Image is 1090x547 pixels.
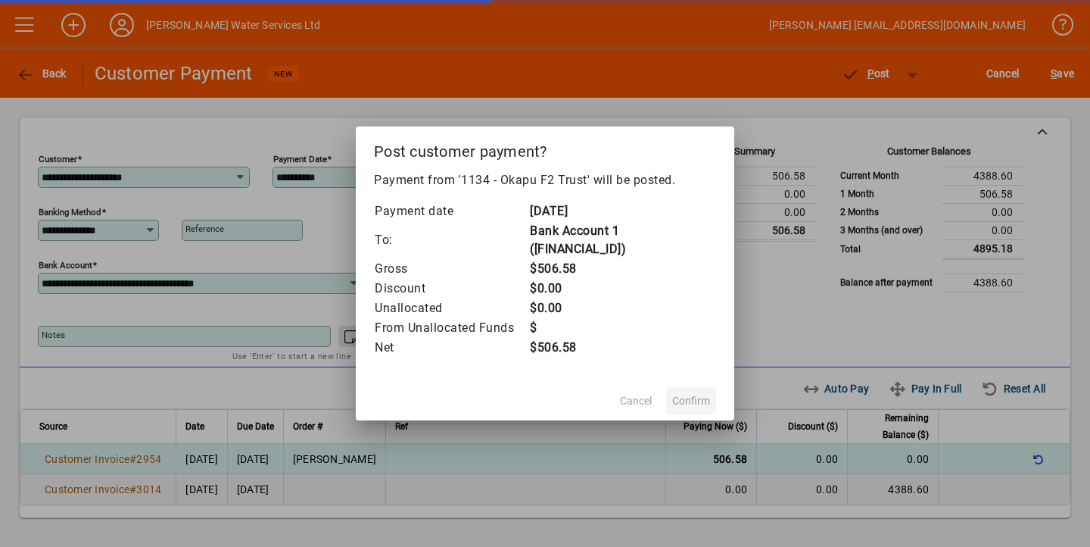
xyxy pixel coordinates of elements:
td: $0.00 [529,299,716,318]
p: Payment from '1134 - Okapu F2 Trust' will be posted. [374,171,716,189]
td: $0.00 [529,279,716,299]
td: Discount [374,279,529,299]
td: Gross [374,259,529,279]
td: $506.58 [529,259,716,279]
td: Net [374,338,529,358]
td: [DATE] [529,202,716,221]
td: Bank Account 1 ([FINANCIAL_ID]) [529,221,716,259]
td: Payment date [374,202,529,221]
td: $ [529,318,716,338]
td: To: [374,221,529,259]
h2: Post customer payment? [356,127,734,170]
td: From Unallocated Funds [374,318,529,338]
td: $506.58 [529,338,716,358]
td: Unallocated [374,299,529,318]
